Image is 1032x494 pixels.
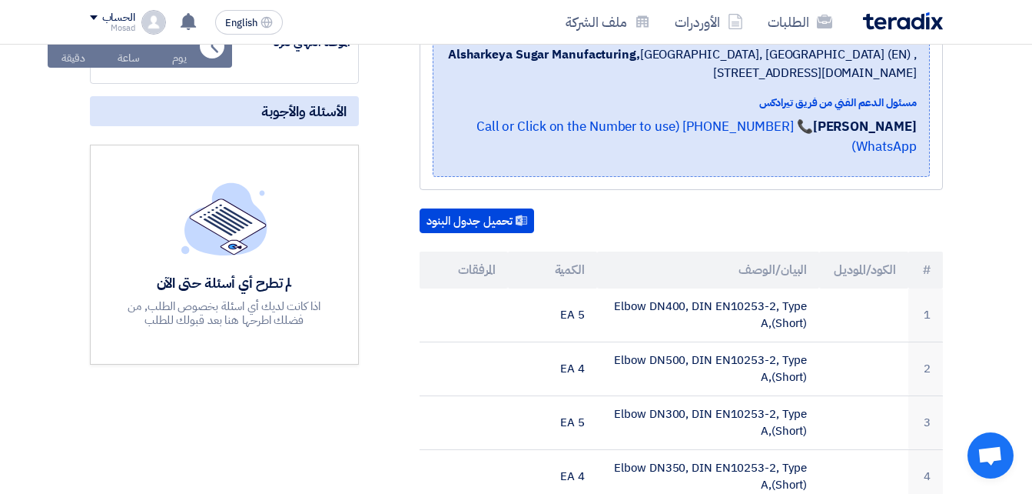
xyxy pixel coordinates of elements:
[597,252,819,289] th: البيان/الوصف
[261,102,347,120] span: الأسئلة والأجوبة
[181,182,267,255] img: empty_state_list.svg
[755,4,845,40] a: الطلبات
[225,18,257,28] span: English
[597,342,819,396] td: Elbow DN500, DIN EN10253-2, Type A,(Short)
[908,396,943,449] td: 3
[553,4,662,40] a: ملف الشركة
[597,289,819,342] td: Elbow DN400, DIN EN10253-2, Type A,(Short)
[420,209,534,233] button: تحميل جدول البنود
[172,50,187,66] div: يوم
[448,45,640,64] b: Alsharkeya Sugar Manufacturing,
[215,10,283,35] button: English
[597,396,819,449] td: Elbow DN300, DIN EN10253-2, Type A,(Short)
[508,396,597,449] td: 5 EA
[67,25,80,47] div: 7
[508,342,597,396] td: 4 EA
[476,117,917,156] a: 📞 [PHONE_NUMBER] (Call or Click on the Number to use WhatsApp)
[173,25,186,47] div: 1
[90,24,135,32] div: Mosad
[508,252,597,289] th: الكمية
[118,50,140,66] div: ساعة
[112,299,337,327] div: اذا كانت لديك أي اسئلة بخصوص الطلب, من فضلك اطرحها هنا بعد قبولك للطلب
[508,289,597,342] td: 5 EA
[446,95,917,111] div: مسئول الدعم الفني من فريق تيرادكس
[420,252,509,289] th: المرفقات
[112,274,337,292] div: لم تطرح أي أسئلة حتى الآن
[662,4,755,40] a: الأوردرات
[908,289,943,342] td: 1
[813,117,917,136] strong: [PERSON_NAME]
[122,25,135,47] div: 9
[908,252,943,289] th: #
[61,50,85,66] div: دقيقة
[141,10,166,35] img: profile_test.png
[967,432,1014,479] div: Open chat
[819,252,908,289] th: الكود/الموديل
[908,342,943,396] td: 2
[863,12,943,30] img: Teradix logo
[446,45,917,82] span: [GEOGRAPHIC_DATA], [GEOGRAPHIC_DATA] (EN) ,[STREET_ADDRESS][DOMAIN_NAME]
[102,12,135,25] div: الحساب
